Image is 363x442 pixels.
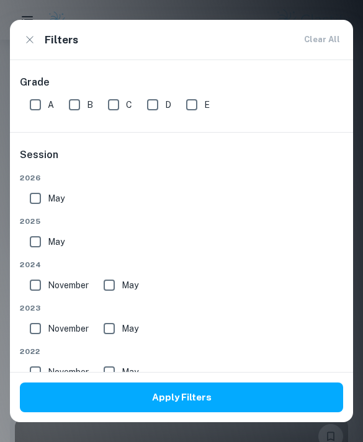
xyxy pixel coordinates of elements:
button: Apply Filters [20,382,343,412]
span: B [87,98,93,112]
span: May [122,365,138,379]
span: November [48,322,89,335]
h6: Session [20,148,343,172]
span: 2022 [20,346,343,357]
span: May [122,322,138,335]
span: May [48,235,65,249]
span: E [204,98,210,112]
span: 2026 [20,172,343,183]
span: 2023 [20,303,343,314]
span: 2024 [20,259,343,270]
span: D [165,98,171,112]
span: May [122,278,138,292]
span: C [126,98,132,112]
span: November [48,278,89,292]
span: May [48,192,65,205]
span: A [48,98,54,112]
h6: Grade [20,75,343,90]
span: November [48,365,89,379]
h6: Filters [45,32,78,48]
span: 2025 [20,216,343,227]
